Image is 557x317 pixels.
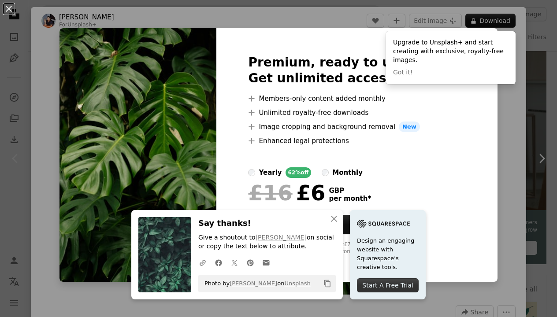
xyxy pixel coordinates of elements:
img: file-1705255347840-230a6ab5bca9image [357,217,410,230]
h2: Premium, ready to use images. Get unlimited access. [248,55,465,86]
a: Share on Twitter [227,254,242,271]
a: Design an engaging website with Squarespace’s creative tools.Start A Free Trial [350,210,426,299]
span: £16 [248,181,292,204]
span: per month * [329,195,371,203]
a: Share on Pinterest [242,254,258,271]
button: Got it! [393,68,412,77]
div: yearly [259,167,282,178]
div: Upgrade to Unsplash+ and start creating with exclusive, royalty-free images. [386,31,516,84]
img: premium_photo-1663962158789-0ab624c4f17d [59,28,216,282]
a: [PERSON_NAME] [230,280,277,287]
span: Photo by on [200,276,311,291]
input: monthly [322,169,329,176]
button: Copy to clipboard [320,276,335,291]
div: Start A Free Trial [357,278,419,292]
input: yearly62%off [248,169,255,176]
li: Unlimited royalty-free downloads [248,107,465,118]
li: Members-only content added monthly [248,93,465,104]
h3: Say thanks! [198,217,336,230]
a: Share over email [258,254,274,271]
li: Enhanced legal protections [248,136,465,146]
div: £6 [248,181,325,204]
a: [PERSON_NAME] [256,234,307,241]
a: Share on Facebook [211,254,227,271]
p: Give a shoutout to on social or copy the text below to attribute. [198,233,336,251]
span: Design an engaging website with Squarespace’s creative tools. [357,236,419,272]
a: Unsplash [284,280,310,287]
li: Image cropping and background removal [248,122,465,132]
span: GBP [329,187,371,195]
span: New [399,122,420,132]
div: monthly [332,167,363,178]
div: 62% off [286,167,312,178]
